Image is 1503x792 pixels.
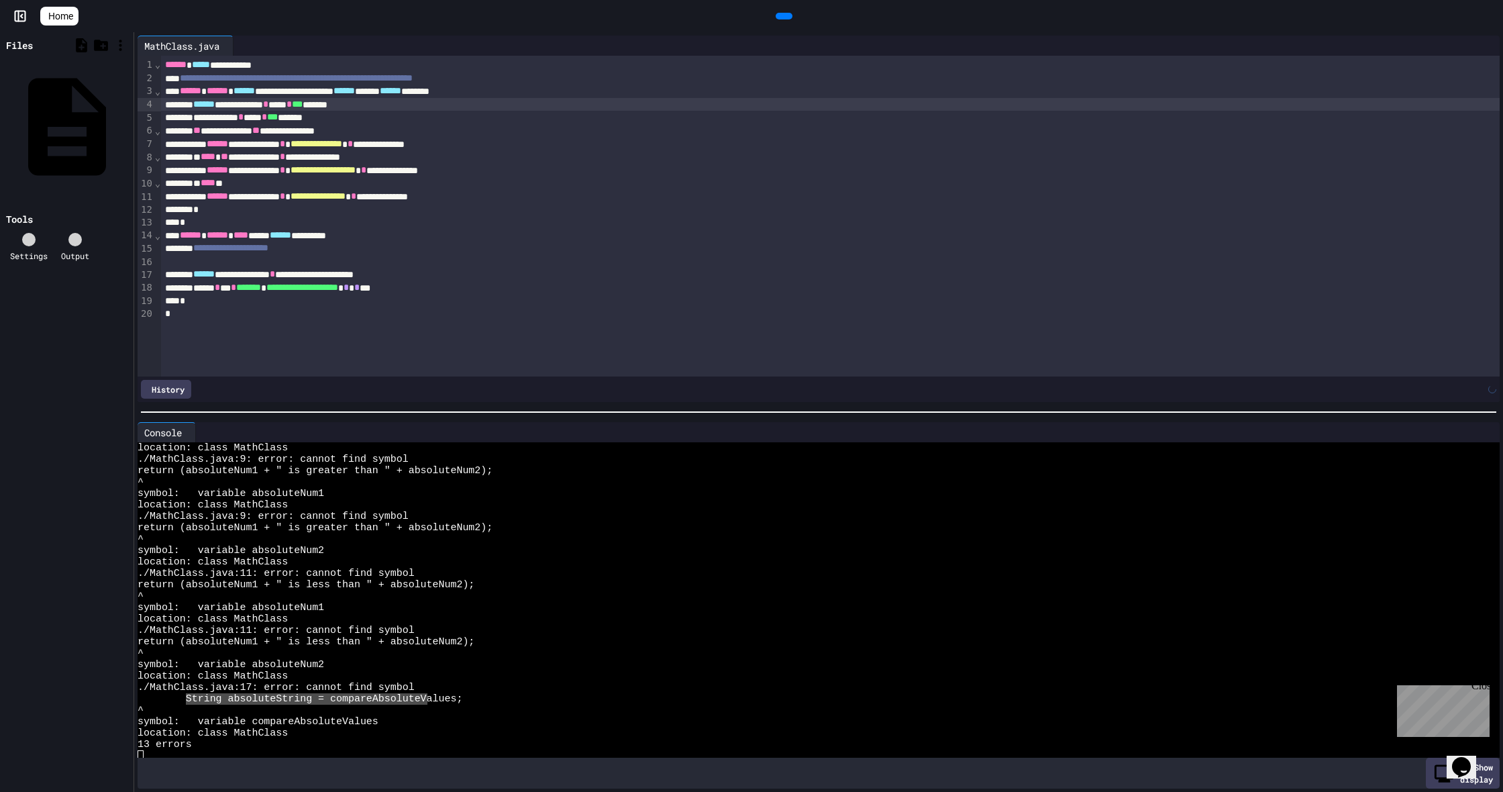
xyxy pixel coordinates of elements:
[138,85,154,98] div: 3
[154,59,161,70] span: Fold line
[138,716,378,728] span: symbol: variable compareAbsoluteValues
[40,7,79,26] a: Home
[10,250,48,262] div: Settings
[138,268,154,282] div: 17
[154,86,161,97] span: Fold line
[138,191,154,204] div: 11
[141,380,191,399] div: History
[138,295,154,307] div: 19
[61,250,89,262] div: Output
[138,58,154,72] div: 1
[138,602,324,613] span: symbol: variable absoluteNum1
[138,659,324,671] span: symbol: variable absoluteNum2
[186,693,427,705] span: String absoluteString = compareAbsoluteV
[1447,738,1490,779] iframe: chat widget
[138,442,288,454] span: location: class MathClass
[138,177,154,191] div: 10
[138,98,154,111] div: 4
[138,705,144,716] span: ^
[138,229,154,242] div: 14
[1392,680,1490,737] iframe: chat widget
[138,307,154,320] div: 20
[138,256,154,268] div: 16
[138,151,154,164] div: 8
[6,38,33,52] div: Files
[48,9,73,23] span: Home
[138,72,154,85] div: 2
[138,242,154,256] div: 15
[138,426,189,440] div: Console
[138,613,288,625] span: location: class MathClass
[138,499,288,511] span: location: class MathClass
[138,579,474,591] span: return (absoluteNum1 + " is less than " + absoluteNum2);
[154,152,161,162] span: Fold line
[138,465,493,477] span: return (absoluteNum1 + " is greater than " + absoluteNum2);
[138,36,234,56] div: MathClass.java
[138,671,288,682] span: location: class MathClass
[138,138,154,151] div: 7
[138,568,415,579] span: ./MathClass.java:11: error: cannot find symbol
[138,511,409,522] span: ./MathClass.java:9: error: cannot find symbol
[138,281,154,295] div: 18
[138,648,144,659] span: ^
[138,591,144,602] span: ^
[138,625,415,636] span: ./MathClass.java:11: error: cannot find symbol
[138,477,144,488] span: ^
[427,693,463,705] span: alues;
[154,126,161,136] span: Fold line
[138,739,192,750] span: 13 errors
[5,5,93,85] div: Chat with us now!Close
[138,216,154,229] div: 13
[138,164,154,177] div: 9
[138,728,288,739] span: location: class MathClass
[138,203,154,216] div: 12
[138,682,415,693] span: ./MathClass.java:17: error: cannot find symbol
[138,39,226,53] div: MathClass.java
[138,454,409,465] span: ./MathClass.java:9: error: cannot find symbol
[138,522,493,534] span: return (absoluteNum1 + " is greater than " + absoluteNum2);
[138,556,288,568] span: location: class MathClass
[154,178,161,189] span: Fold line
[154,230,161,241] span: Fold line
[138,636,474,648] span: return (absoluteNum1 + " is less than " + absoluteNum2);
[138,534,144,545] span: ^
[138,488,324,499] span: symbol: variable absoluteNum1
[138,422,196,442] div: Console
[6,212,33,226] div: Tools
[138,124,154,138] div: 6
[1426,758,1500,789] div: Show display
[138,545,324,556] span: symbol: variable absoluteNum2
[138,111,154,125] div: 5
